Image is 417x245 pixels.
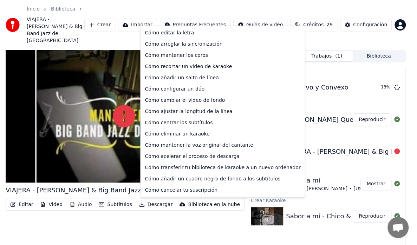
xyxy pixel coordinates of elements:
div: Cómo editar la letra [142,27,303,39]
div: Cómo transferir tu biblioteca de karaoke a un nuevo ordenador [142,162,303,173]
div: Cómo arreglar la sincronización [142,39,303,50]
div: Cómo ajustar la longitud de la línea [142,106,303,117]
div: Cómo añadir un salto de línea [142,72,303,84]
div: Cómo cambiar el video de fondo [142,95,303,106]
div: Cómo mantener los coros [142,50,303,61]
div: Cómo cancelar tu suscripción [142,184,303,196]
div: Cómo eliminar un karaoke [142,128,303,140]
div: Cómo centrar los subtítulos [142,117,303,128]
div: Cómo acelerar el proceso de descarga [142,151,303,162]
div: Cómo configurar un dúo [142,84,303,95]
div: Cómo añadir un cuadro negro de fondo a los subtítulos [142,173,303,184]
div: Cómo mantener la voz original del cantante [142,140,303,151]
div: Cómo recortar un video de karaoke [142,61,303,72]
